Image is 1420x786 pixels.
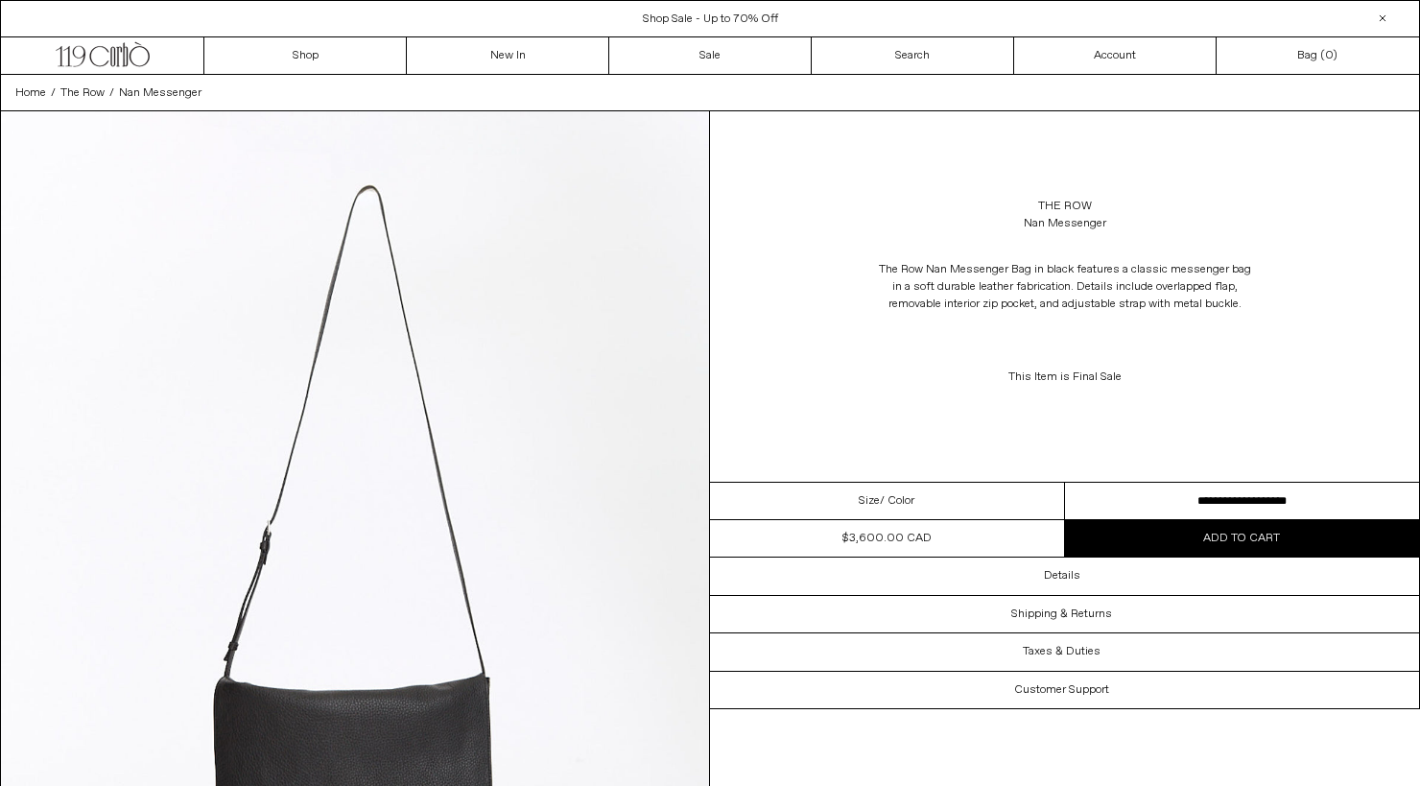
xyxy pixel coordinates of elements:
[1014,683,1109,697] h3: Customer Support
[60,85,105,101] span: The Row
[1014,37,1217,74] a: Account
[880,492,914,510] span: / Color
[842,530,932,547] div: $3,600.00 CAD
[1011,607,1112,621] h3: Shipping & Returns
[15,84,46,102] a: Home
[859,492,880,510] span: Size
[873,359,1257,395] p: This Item is Final Sale
[1217,37,1419,74] a: Bag ()
[1203,531,1280,546] span: Add to cart
[1023,645,1100,658] h3: Taxes & Duties
[873,251,1257,322] p: The Row Nan Messenger Bag in black features a classic messenger bag in a soft durable leather fab...
[1065,520,1420,557] button: Add to cart
[1325,47,1337,64] span: )
[119,85,201,101] span: Nan Messenger
[1325,48,1333,63] span: 0
[1044,569,1080,583] h3: Details
[1024,215,1106,232] div: Nan Messenger
[119,84,201,102] a: Nan Messenger
[204,37,407,74] a: Shop
[643,12,778,27] a: Shop Sale - Up to 70% Off
[60,84,105,102] a: The Row
[812,37,1014,74] a: Search
[609,37,812,74] a: Sale
[407,37,609,74] a: New In
[109,84,114,102] span: /
[1038,198,1092,215] a: The Row
[51,84,56,102] span: /
[15,85,46,101] span: Home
